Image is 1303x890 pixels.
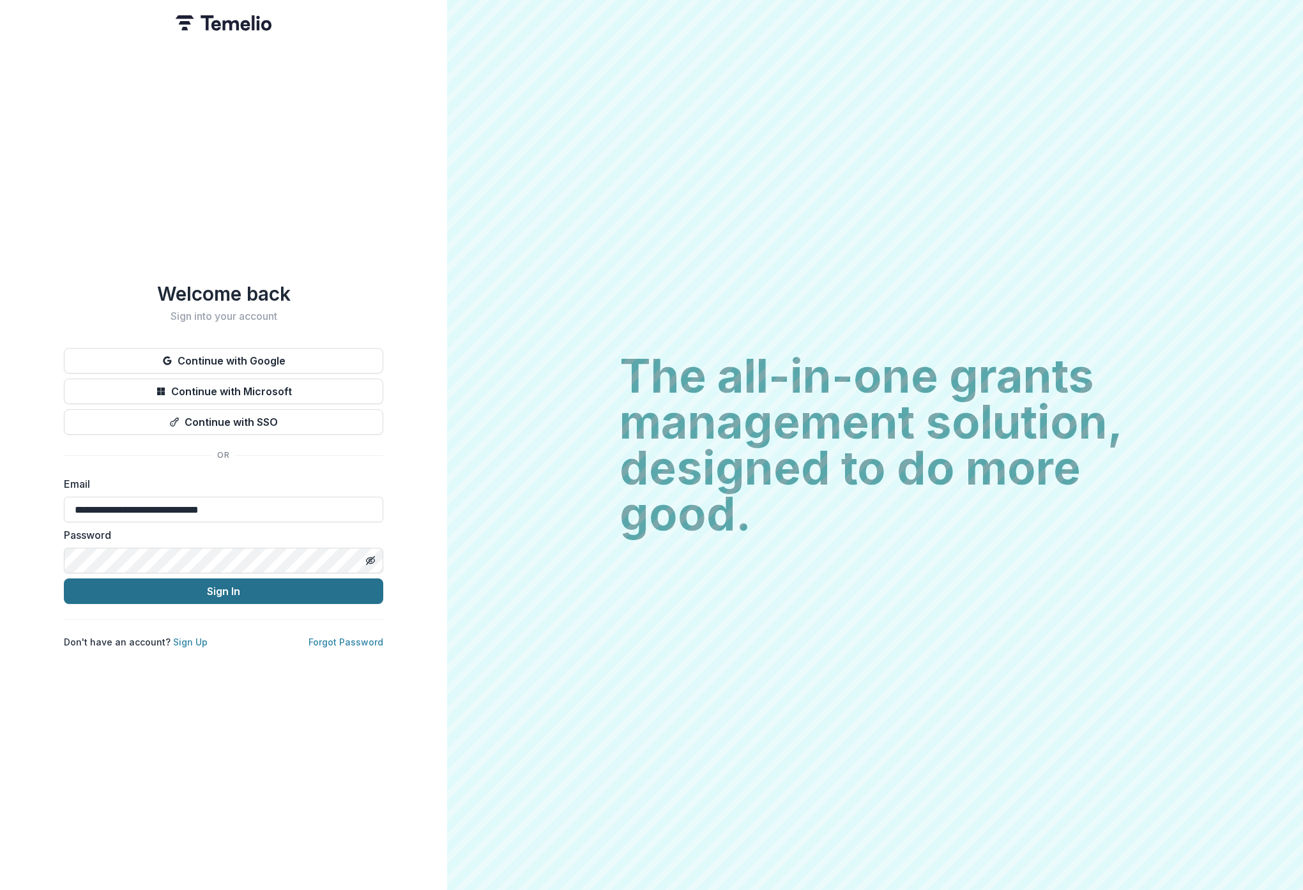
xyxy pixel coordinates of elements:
h1: Welcome back [64,282,383,305]
h2: Sign into your account [64,310,383,322]
button: Toggle password visibility [360,550,381,571]
img: Temelio [176,15,271,31]
label: Email [64,476,376,492]
a: Forgot Password [309,637,383,647]
button: Continue with Google [64,348,383,373]
button: Continue with Microsoft [64,379,383,404]
button: Sign In [64,578,383,604]
p: Don't have an account? [64,635,208,649]
button: Continue with SSO [64,409,383,435]
label: Password [64,527,376,543]
a: Sign Up [173,637,208,647]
